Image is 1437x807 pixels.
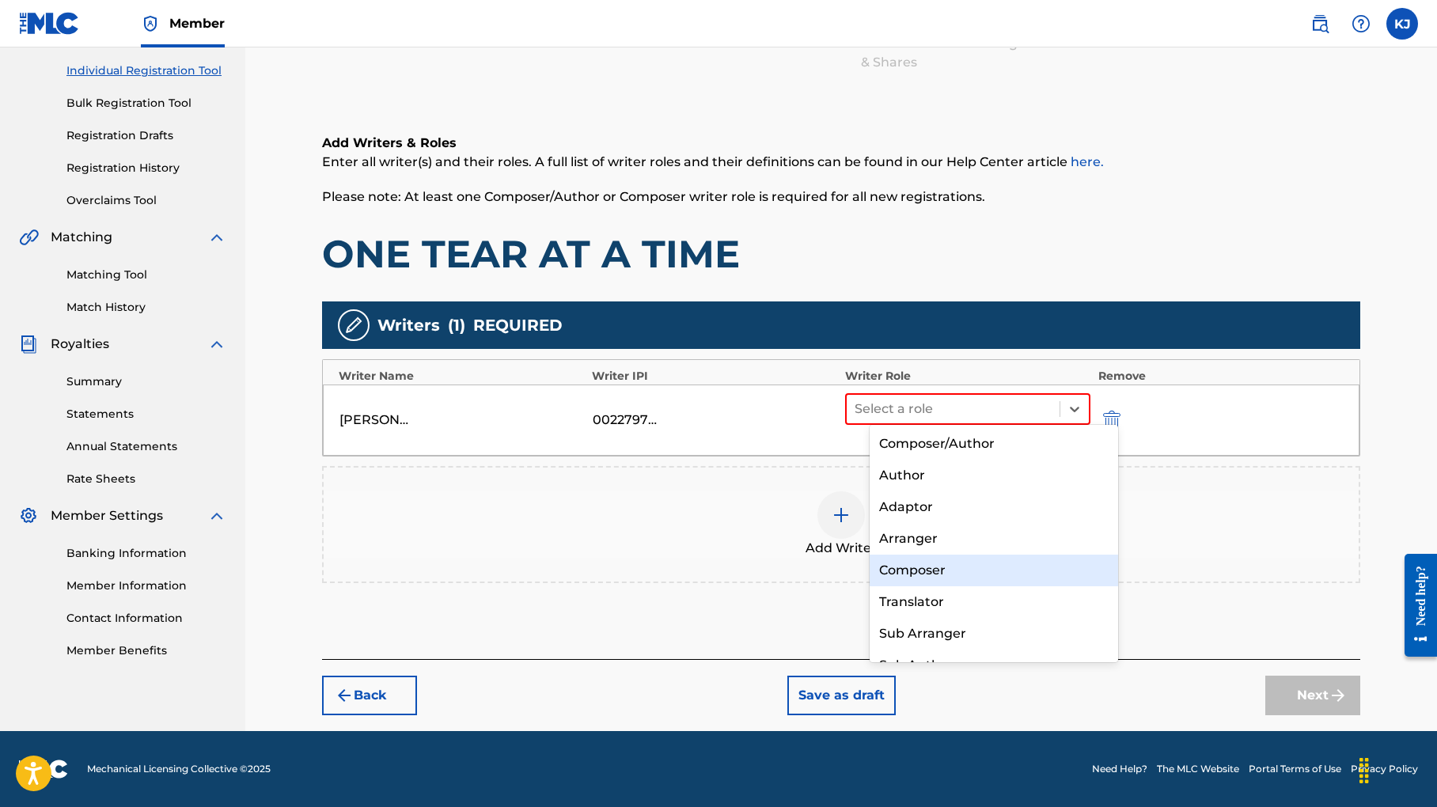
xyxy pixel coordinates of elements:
[19,228,39,247] img: Matching
[66,267,226,283] a: Matching Tool
[339,368,584,385] div: Writer Name
[448,313,465,337] span: ( 1 )
[832,506,851,525] img: add
[1351,762,1418,776] a: Privacy Policy
[19,335,38,354] img: Royalties
[51,506,163,525] span: Member Settings
[377,313,440,337] span: Writers
[141,14,160,33] img: Top Rightsholder
[1352,747,1377,794] div: Drag
[335,686,354,705] img: 7ee5dd4eb1f8a8e3ef2f.svg
[19,760,68,779] img: logo
[322,189,985,204] span: Please note: At least one Composer/Author or Composer writer role is required for all new registr...
[322,676,417,715] button: Back
[169,14,225,32] span: Member
[1352,14,1371,33] img: help
[870,428,1118,460] div: Composer/Author
[1393,540,1437,672] iframe: Resource Center
[1358,731,1437,807] iframe: Chat Widget
[1386,8,1418,40] div: User Menu
[592,368,837,385] div: Writer IPI
[66,471,226,487] a: Rate Sheets
[51,228,112,247] span: Matching
[66,160,226,176] a: Registration History
[66,438,226,455] a: Annual Statements
[1310,14,1329,33] img: search
[66,545,226,562] a: Banking Information
[66,95,226,112] a: Bulk Registration Tool
[66,406,226,422] a: Statements
[1103,411,1120,430] img: 12a2ab48e56ec057fbd8.svg
[870,555,1118,586] div: Composer
[870,618,1118,650] div: Sub Arranger
[66,610,226,627] a: Contact Information
[66,578,226,594] a: Member Information
[66,642,226,659] a: Member Benefits
[66,63,226,79] a: Individual Registration Tool
[1304,8,1336,40] a: Public Search
[1071,154,1104,169] a: here.
[51,335,109,354] span: Royalties
[322,230,1360,278] h1: ONE TEAR AT A TIME
[87,762,271,776] span: Mechanical Licensing Collective © 2025
[207,506,226,525] img: expand
[344,316,363,335] img: writers
[207,228,226,247] img: expand
[19,506,38,525] img: Member Settings
[66,127,226,144] a: Registration Drafts
[19,12,80,35] img: MLC Logo
[66,373,226,390] a: Summary
[870,586,1118,618] div: Translator
[870,460,1118,491] div: Author
[1098,368,1344,385] div: Remove
[787,676,896,715] button: Save as draft
[1157,762,1239,776] a: The MLC Website
[806,539,877,558] span: Add Writer
[1249,762,1341,776] a: Portal Terms of Use
[845,368,1090,385] div: Writer Role
[66,192,226,209] a: Overclaims Tool
[322,154,1104,169] span: Enter all writer(s) and their roles. A full list of writer roles and their definitions can be fou...
[1345,8,1377,40] div: Help
[322,134,1360,153] h6: Add Writers & Roles
[1092,762,1147,776] a: Need Help?
[870,650,1118,681] div: Sub Author
[473,313,563,337] span: REQUIRED
[207,335,226,354] img: expand
[66,299,226,316] a: Match History
[870,491,1118,523] div: Adaptor
[870,523,1118,555] div: Arranger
